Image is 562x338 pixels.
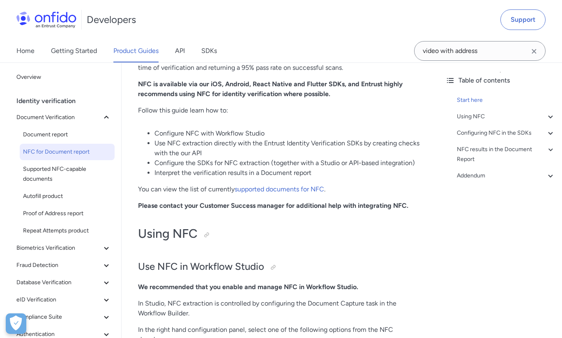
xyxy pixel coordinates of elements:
[175,39,185,62] a: API
[16,39,35,62] a: Home
[235,185,324,193] a: supported documents for NFC
[13,240,115,256] button: Biometrics Verification
[113,39,159,62] a: Product Guides
[529,46,539,56] svg: Clear search field button
[16,260,101,270] span: Fraud Detection
[16,312,101,322] span: Compliance Suite
[16,113,101,122] span: Document Verification
[457,171,555,181] a: Addendum
[457,128,555,138] a: Configuring NFC in the SDKs
[23,164,111,184] span: Supported NFC-capable documents
[138,225,422,242] h1: Using NFC
[138,283,358,291] strong: We recommended that you enable and manage NFC in Workflow Studio.
[16,93,118,109] div: Identity verification
[457,95,555,105] a: Start here
[23,147,111,157] span: NFC for Document report
[16,278,101,287] span: Database Verification
[20,126,115,143] a: Document report
[23,226,111,236] span: Repeat Attempts product
[51,39,97,62] a: Getting Started
[13,69,115,85] a: Overview
[154,129,422,138] li: Configure NFC with Workflow Studio
[154,138,422,158] li: Use NFC extraction directly with the Entrust Identity Verification SDKs by creating checks with t...
[457,145,555,164] a: NFC results in the Document Report
[414,41,546,61] input: Onfido search input field
[138,202,408,209] strong: Please contact your Customer Success manager for additional help with integrating NFC.
[138,299,422,318] p: In Studio, NFC extraction is controlled by configuring the Document Capture task in the Workflow ...
[6,313,26,334] div: Cookie Preferences
[16,243,101,253] span: Biometrics Verification
[13,257,115,274] button: Fraud Detection
[138,106,422,115] p: Follow this guide learn how to:
[13,274,115,291] button: Database Verification
[16,72,111,82] span: Overview
[23,130,111,140] span: Document report
[13,292,115,308] button: eID Verification
[457,112,555,122] a: Using NFC
[201,39,217,62] a: SDKs
[20,205,115,222] a: Proof of Address report
[6,313,26,334] button: Open Preferences
[138,184,422,194] p: You can view the list of currently .
[87,13,136,26] h1: Developers
[20,223,115,239] a: Repeat Attempts product
[500,9,546,30] a: Support
[445,76,555,85] div: Table of contents
[16,11,76,28] img: Onfido Logo
[16,295,101,305] span: eID Verification
[13,309,115,325] button: Compliance Suite
[138,260,422,274] h2: Use NFC in Workflow Studio
[23,191,111,201] span: Autofill product
[138,80,403,98] strong: NFC is available via our iOS, Android, React Native and Flutter SDKs, and Entrust highly recommen...
[20,144,115,160] a: NFC for Document report
[154,158,422,168] li: Configure the SDKs for NFC extraction (together with a Studio or API-based integration)
[154,168,422,178] li: Interpret the verification results in a Document report
[23,209,111,218] span: Proof of Address report
[13,109,115,126] button: Document Verification
[20,161,115,187] a: Supported NFC-capable documents
[20,188,115,205] a: Autofill product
